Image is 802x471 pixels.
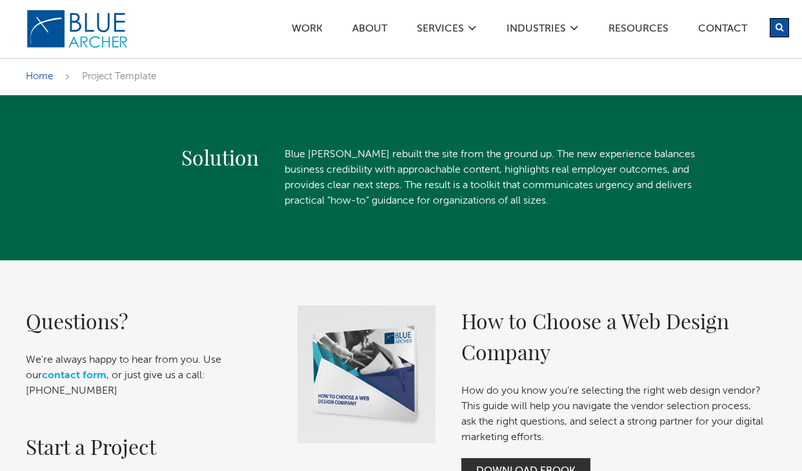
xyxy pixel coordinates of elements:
[42,370,106,381] a: contact form
[82,72,156,81] span: Project Template
[26,305,259,336] h2: Questions?
[297,305,436,443] img: How to Choose a Web Design Company
[697,24,748,37] a: Contact
[285,147,712,209] p: Blue [PERSON_NAME] rebuilt the site from the ground up. The new experience balances business cred...
[26,9,129,49] img: Blue Archer Logo
[461,305,763,367] h2: How to Choose a Web Design Company
[26,431,259,462] h2: Start a Project
[352,24,388,37] a: ABOUT
[608,24,669,37] a: Resources
[26,352,259,399] p: We're always happy to hear from you. Use our , or just give us a call: [PHONE_NUMBER]
[506,24,566,37] a: Industries
[26,72,53,81] a: Home
[291,24,323,37] a: Work
[26,147,259,168] h2: Solution
[416,24,465,37] a: SERVICES
[461,383,763,445] p: How do you know you’re selecting the right web design vendor? This guide will help you navigate t...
